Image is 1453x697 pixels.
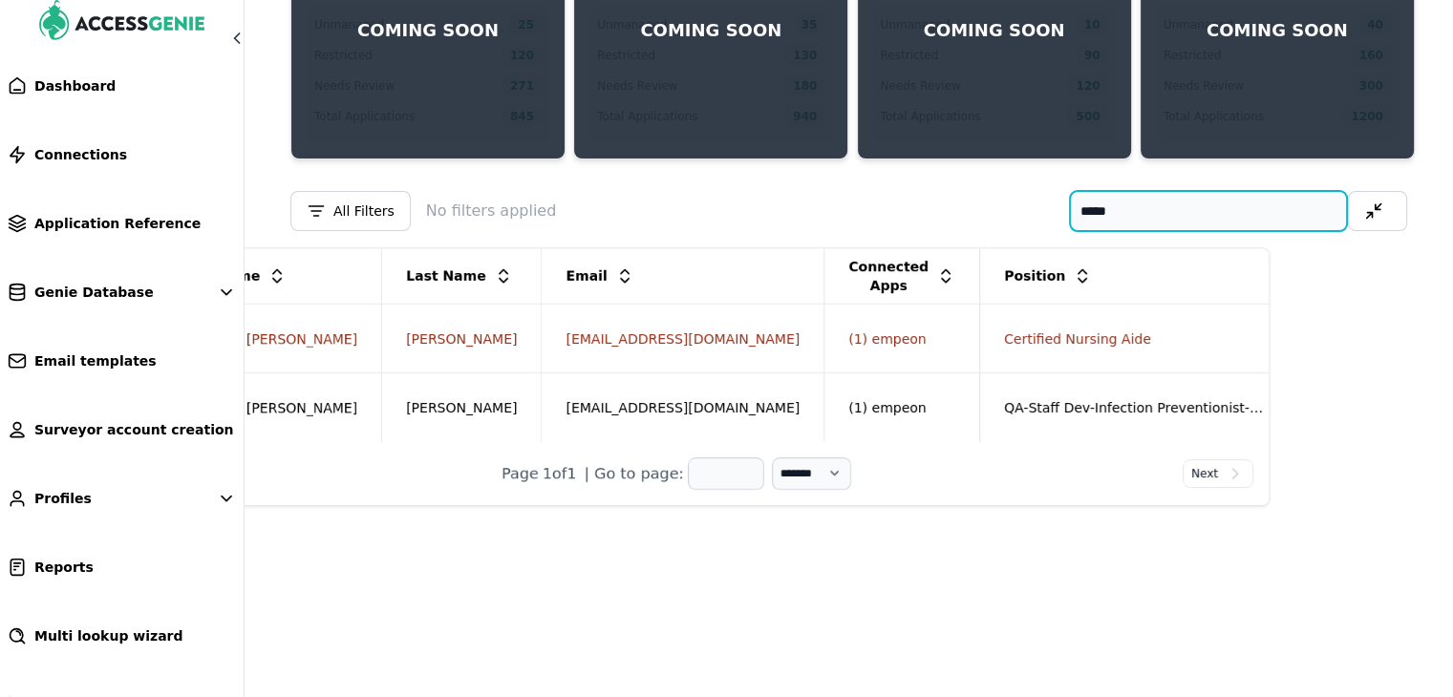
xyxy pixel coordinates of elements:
div: Position [981,259,1287,293]
span: Application Reference [34,214,201,233]
span: All Filters [333,201,395,221]
span: Surveyor account creation [34,420,233,439]
span: [PERSON_NAME] [246,329,357,348]
span: [PERSON_NAME] [406,331,517,347]
span: [PERSON_NAME] [246,398,357,417]
span: Genie Database [34,283,154,302]
span: 1 of 1 [543,462,577,485]
span: Next [1191,464,1218,483]
p: COMING SOON [924,17,1065,44]
span: [EMAIL_ADDRESS][DOMAIN_NAME] [566,331,800,347]
p: COMING SOON [357,17,499,44]
span: Profiles [34,489,92,508]
span: [EMAIL_ADDRESS][DOMAIN_NAME] [566,400,800,415]
span: QA-Staff Dev-Infection Preventionist- RN [1004,400,1272,415]
p: COMING SOON [640,17,781,44]
button: Next [1183,459,1253,488]
span: Reports [34,558,94,577]
div: First Name [155,259,380,293]
div: Page [502,462,539,485]
p: | Go to page: [585,462,684,485]
span: (1) empeon [848,400,926,415]
span: No filters applied [426,200,557,222]
span: [PERSON_NAME] [406,400,517,415]
span: Multi lookup wizard [34,626,183,645]
span: (1) empeon [848,331,926,347]
span: Email templates [34,351,157,370]
div: Last Name [383,259,540,293]
div: Connected Apps [825,249,978,303]
button: All Filters [290,191,411,231]
div: Email [543,259,823,293]
span: Connections [34,145,127,164]
p: COMING SOON [1207,17,1348,44]
span: Dashboard [34,76,116,95]
span: Certified Nursing Aide [1004,331,1151,347]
